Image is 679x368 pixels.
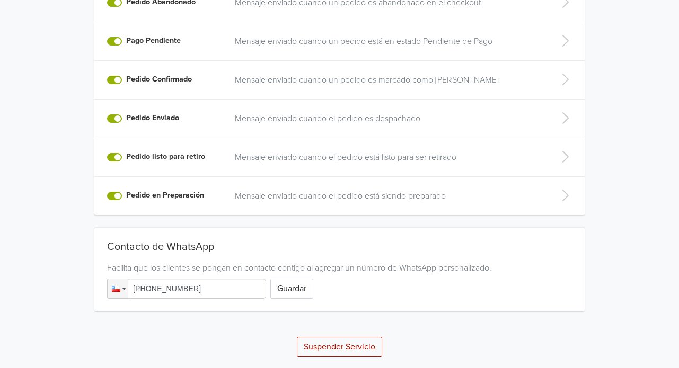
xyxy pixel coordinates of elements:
[126,151,205,163] label: Pedido listo para retiro
[235,35,539,48] a: Mensaje enviado cuando un pedido está en estado Pendiente de Pago
[235,151,539,164] a: Mensaje enviado cuando el pedido está listo para ser retirado
[235,190,539,202] a: Mensaje enviado cuando el pedido está siendo preparado
[126,74,192,85] label: Pedido Confirmado
[126,190,204,201] label: Pedido en Preparación
[107,240,572,257] div: Contacto de WhatsApp
[107,262,572,274] div: Facilita que los clientes se pongan en contacto contigo al agregar un número de WhatsApp personal...
[270,279,313,299] button: Guardar
[126,112,179,124] label: Pedido Enviado
[108,279,128,298] div: Chile: + 56
[297,337,382,357] button: Suspender Servicio
[126,35,181,47] label: Pago Pendiente
[235,74,539,86] a: Mensaje enviado cuando un pedido es marcado como [PERSON_NAME]
[107,279,266,299] input: 1 (702) 123-4567
[235,112,539,125] a: Mensaje enviado cuando el pedido es despachado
